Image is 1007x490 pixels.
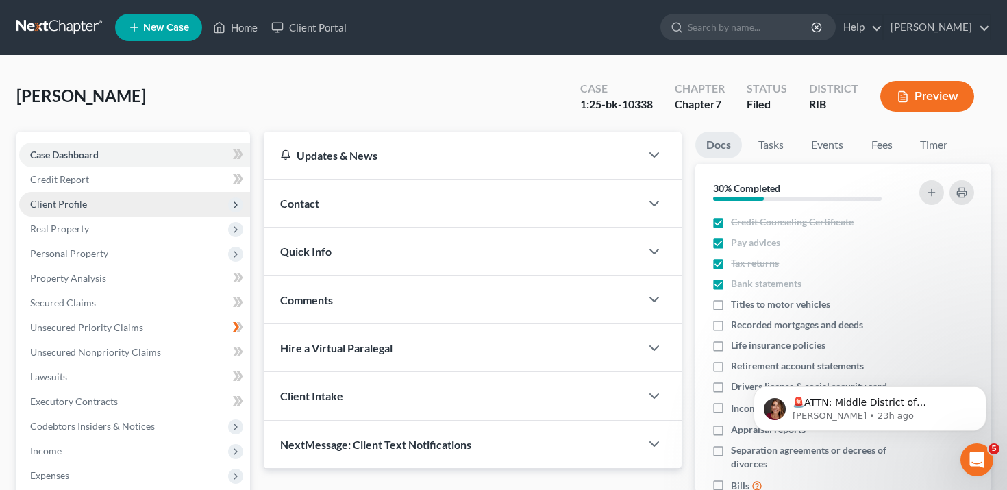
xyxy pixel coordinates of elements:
[731,236,780,249] span: Pay advices
[688,14,813,40] input: Search by name...
[731,443,905,471] span: Separation agreements or decrees of divorces
[580,81,653,97] div: Case
[836,15,882,40] a: Help
[731,318,863,332] span: Recorded mortgages and deeds
[280,197,319,210] span: Contact
[206,15,264,40] a: Home
[19,315,250,340] a: Unsecured Priority Claims
[264,15,353,40] a: Client Portal
[30,297,96,308] span: Secured Claims
[731,215,854,229] span: Credit Counseling Certificate
[30,149,99,160] span: Case Dashboard
[30,420,155,432] span: Codebtors Insiders & Notices
[695,132,742,158] a: Docs
[713,182,780,194] strong: 30% Completed
[30,198,87,210] span: Client Profile
[30,346,161,358] span: Unsecured Nonpriority Claims
[19,340,250,365] a: Unsecured Nonpriority Claims
[30,371,67,382] span: Lawsuits
[747,132,795,158] a: Tasks
[675,81,725,97] div: Chapter
[16,86,146,106] span: [PERSON_NAME]
[143,23,189,33] span: New Case
[19,291,250,315] a: Secured Claims
[30,469,69,481] span: Expenses
[30,272,106,284] span: Property Analysis
[280,245,332,258] span: Quick Info
[989,443,999,454] span: 5
[19,389,250,414] a: Executory Contracts
[909,132,958,158] a: Timer
[731,380,887,393] span: Drivers license & social security card
[809,81,858,97] div: District
[19,143,250,167] a: Case Dashboard
[19,167,250,192] a: Credit Report
[30,223,89,234] span: Real Property
[880,81,974,112] button: Preview
[747,81,787,97] div: Status
[731,297,830,311] span: Titles to motor vehicles
[30,395,118,407] span: Executory Contracts
[30,321,143,333] span: Unsecured Priority Claims
[731,339,825,352] span: Life insurance policies
[960,443,993,476] iframe: Intercom live chat
[580,97,653,112] div: 1:25-bk-10338
[280,293,333,306] span: Comments
[731,277,801,291] span: Bank statements
[731,402,813,415] span: Income Documents
[280,438,471,451] span: NextMessage: Client Text Notifications
[731,359,864,373] span: Retirement account statements
[30,173,89,185] span: Credit Report
[731,256,779,270] span: Tax returns
[809,97,858,112] div: RIB
[860,132,904,158] a: Fees
[280,148,625,162] div: Updates & News
[280,389,343,402] span: Client Intake
[19,266,250,291] a: Property Analysis
[800,132,854,158] a: Events
[675,97,725,112] div: Chapter
[715,97,721,110] span: 7
[30,247,108,259] span: Personal Property
[747,97,787,112] div: Filed
[19,365,250,389] a: Lawsuits
[731,423,806,437] span: Appraisal reports
[884,15,990,40] a: [PERSON_NAME]
[280,341,393,354] span: Hire a Virtual Paralegal
[30,445,62,456] span: Income
[733,357,1007,453] iframe: Intercom notifications message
